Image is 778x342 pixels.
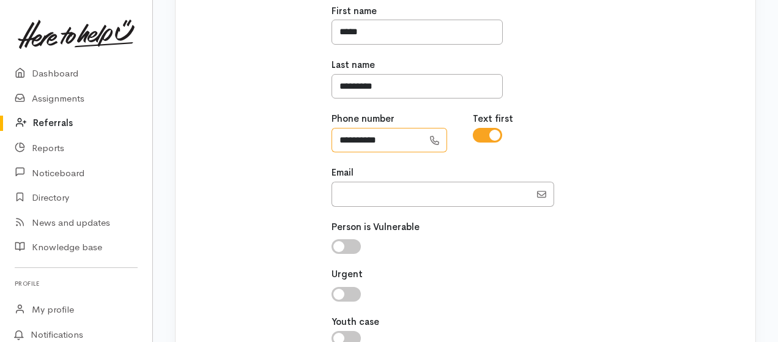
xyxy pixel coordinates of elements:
label: Phone number [332,112,395,126]
label: Text first [473,112,513,126]
h6: Profile [15,275,138,292]
label: Last name [332,58,375,72]
label: Person is Vulnerable [332,220,420,234]
label: Email [332,166,354,180]
label: First name [332,4,377,18]
label: Youth case [332,315,379,329]
label: Urgent [332,267,363,281]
